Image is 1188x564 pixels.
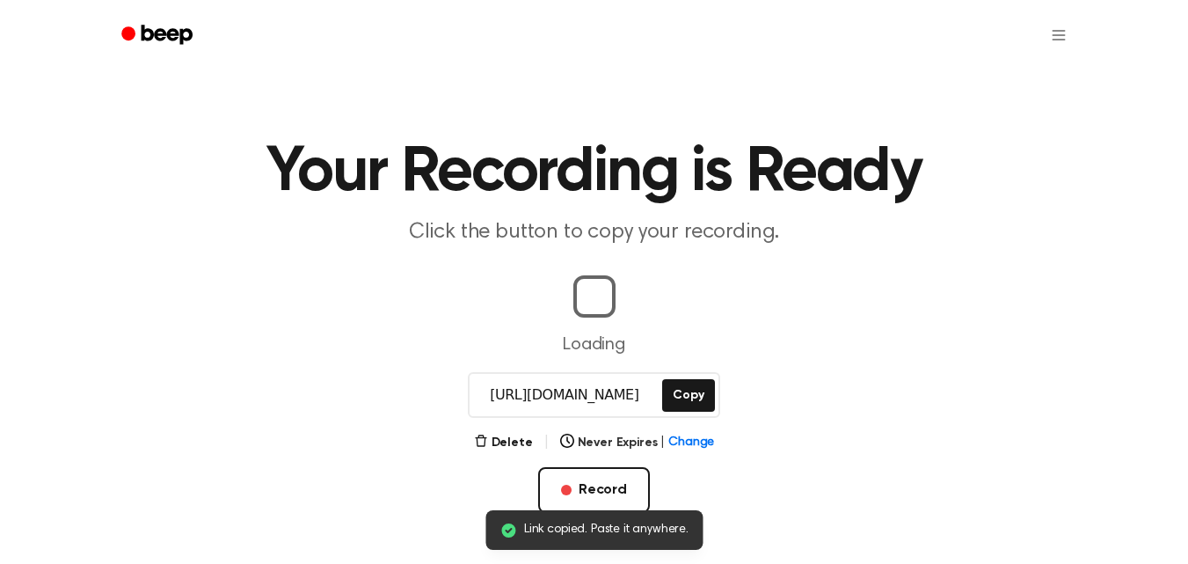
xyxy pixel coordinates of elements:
[144,141,1045,204] h1: Your Recording is Ready
[1038,14,1080,56] button: Open menu
[560,434,715,452] button: Never Expires|Change
[662,379,714,412] button: Copy
[21,332,1167,358] p: Loading
[660,434,665,452] span: |
[543,432,550,453] span: |
[668,434,714,452] span: Change
[257,218,932,247] p: Click the button to copy your recording.
[474,434,533,452] button: Delete
[538,467,650,513] button: Record
[109,18,208,53] a: Beep
[524,521,689,539] span: Link copied. Paste it anywhere.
